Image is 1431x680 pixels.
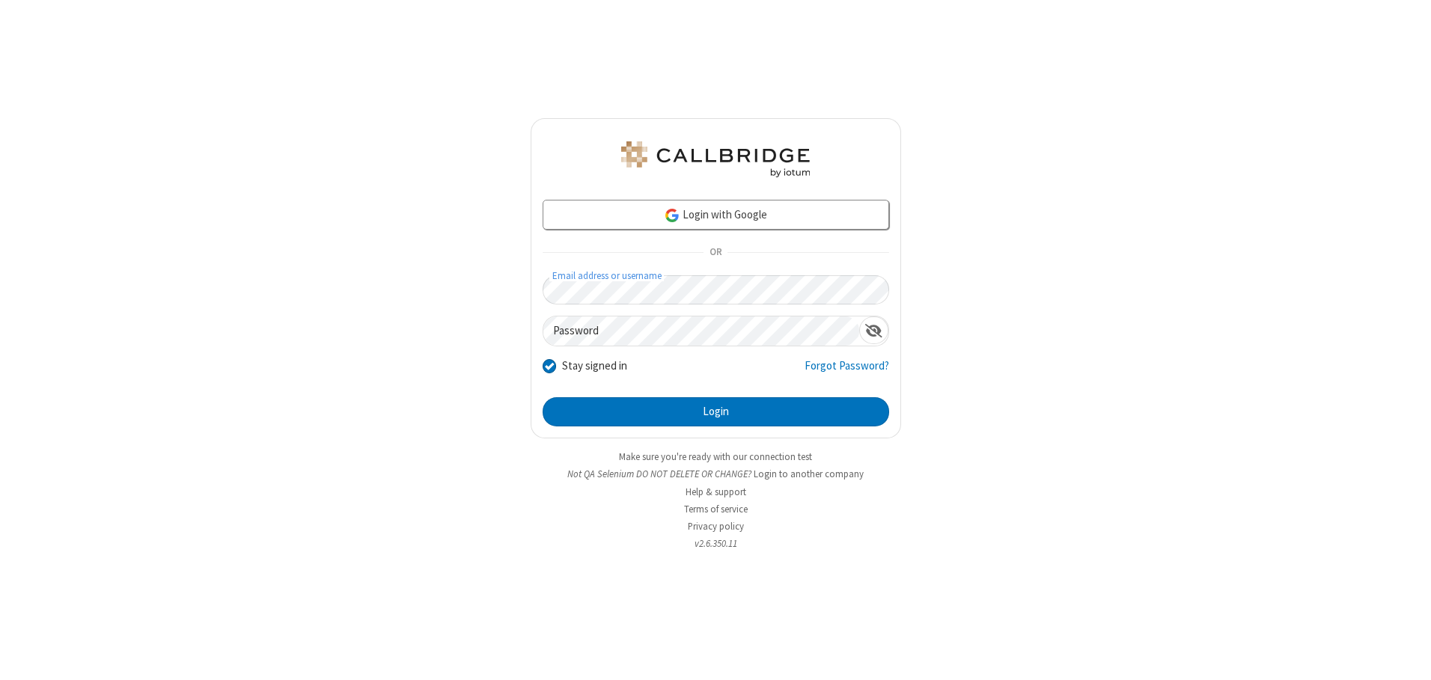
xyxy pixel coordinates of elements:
div: Show password [859,316,888,344]
a: Login with Google [543,200,889,230]
li: Not QA Selenium DO NOT DELETE OR CHANGE? [531,467,901,481]
button: Login to another company [754,467,864,481]
img: QA Selenium DO NOT DELETE OR CHANGE [618,141,813,177]
li: v2.6.350.11 [531,536,901,551]
a: Forgot Password? [805,358,889,386]
input: Password [543,316,859,346]
a: Terms of service [684,503,748,515]
span: OR [704,242,727,263]
button: Login [543,397,889,427]
a: Make sure you're ready with our connection test [619,450,812,463]
a: Help & support [686,486,746,498]
img: google-icon.png [664,207,680,224]
a: Privacy policy [688,520,744,533]
input: Email address or username [543,275,889,304]
label: Stay signed in [562,358,627,375]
